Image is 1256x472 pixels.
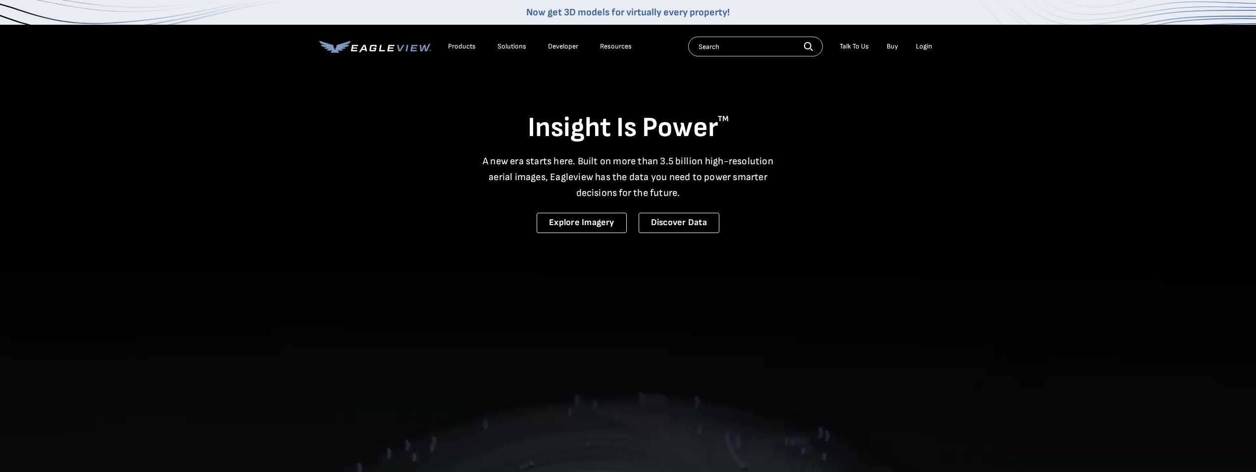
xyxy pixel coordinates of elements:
a: Buy [887,42,898,51]
a: Explore Imagery [537,213,627,233]
div: Solutions [498,42,526,51]
div: Resources [600,42,632,51]
div: Talk To Us [840,42,869,51]
a: Discover Data [639,213,719,233]
a: Developer [548,42,578,51]
div: Login [916,42,932,51]
a: Now get 3D models for virtually every property! [526,6,730,18]
h1: Insight Is Power [319,111,937,145]
div: Products [448,42,476,51]
sup: TM [718,114,729,124]
p: A new era starts here. Built on more than 3.5 billion high-resolution aerial images, Eagleview ha... [477,153,780,201]
input: Search [688,37,823,56]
